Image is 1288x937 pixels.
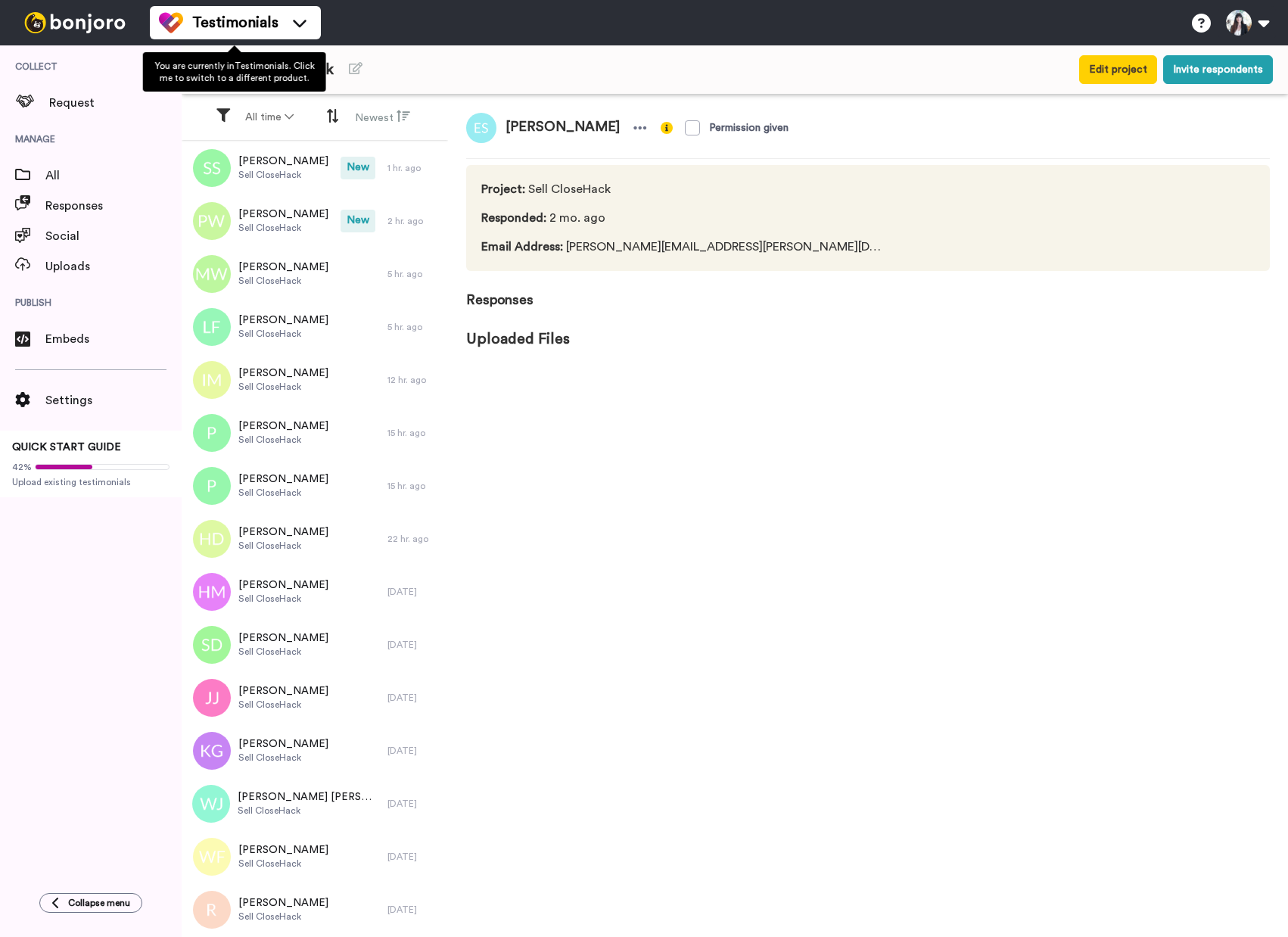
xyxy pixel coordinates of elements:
[238,858,328,870] span: Sell CloseHack
[45,167,182,185] span: All
[387,268,440,280] div: 5 hr. ago
[182,406,448,459] a: [PERSON_NAME]Sell CloseHack15 hr. ago
[193,732,231,770] img: kg.png
[182,459,448,512] a: [PERSON_NAME]Sell CloseHack15 hr. ago
[49,94,182,112] span: Request
[238,169,328,181] span: Sell CloseHack
[182,724,448,777] a: [PERSON_NAME]Sell CloseHack[DATE]
[238,381,328,393] span: Sell CloseHack
[45,227,182,245] span: Social
[481,180,884,198] span: Sell CloseHack
[238,328,328,340] span: Sell CloseHack
[45,391,182,409] span: Settings
[238,752,328,764] span: Sell CloseHack
[238,434,328,446] span: Sell CloseHack
[193,679,231,717] img: jj.png
[466,113,496,143] img: es.png
[193,520,231,558] img: hd.png
[12,461,32,473] span: 42%
[238,895,328,911] span: [PERSON_NAME]
[661,122,673,134] img: info-yellow.svg
[387,586,440,598] div: [DATE]
[387,533,440,545] div: 22 hr. ago
[387,480,440,492] div: 15 hr. ago
[238,699,328,711] span: Sell CloseHack
[387,904,440,916] div: [DATE]
[236,104,303,131] button: All time
[154,61,314,82] span: You are currently in Testimonials . Click me to switch to a different product.
[238,313,328,328] span: [PERSON_NAME]
[387,215,440,227] div: 2 hr. ago
[346,103,419,132] button: Newest
[193,891,231,929] img: r.png
[192,12,278,33] span: Testimonials
[182,353,448,406] a: [PERSON_NAME]Sell CloseHack12 hr. ago
[387,427,440,439] div: 15 hr. ago
[238,419,328,434] span: [PERSON_NAME]
[45,197,182,215] span: Responses
[238,593,328,605] span: Sell CloseHack
[387,162,440,174] div: 1 hr. ago
[182,142,448,195] a: [PERSON_NAME]Sell CloseHackNew1 hr. ago
[238,487,328,499] span: Sell CloseHack
[193,308,231,346] img: lf.png
[481,183,525,195] span: Project :
[238,789,380,805] span: [PERSON_NAME] [PERSON_NAME]
[1079,55,1157,84] button: Edit project
[12,476,170,488] span: Upload existing testimonials
[18,12,132,33] img: bj-logo-header-white.svg
[193,149,231,187] img: ss.png
[709,120,789,135] div: Permission given
[238,736,328,752] span: [PERSON_NAME]
[68,897,130,909] span: Collapse menu
[496,113,629,143] span: [PERSON_NAME]
[193,573,231,611] img: hm.png
[481,241,563,253] span: Email Address :
[238,472,328,487] span: [PERSON_NAME]
[238,842,328,858] span: [PERSON_NAME]
[193,414,231,452] img: p.png
[182,777,448,830] a: [PERSON_NAME] [PERSON_NAME]Sell CloseHack[DATE]
[193,202,231,240] img: pw.png
[238,911,328,923] span: Sell CloseHack
[238,805,380,817] span: Sell CloseHack
[12,442,121,453] span: QUICK START GUIDE
[182,883,448,936] a: [PERSON_NAME]Sell CloseHack[DATE]
[238,540,328,552] span: Sell CloseHack
[1163,55,1273,84] button: Invite respondents
[387,745,440,757] div: [DATE]
[182,195,448,247] a: [PERSON_NAME]Sell CloseHackNew2 hr. ago
[193,361,231,399] img: im.png
[481,238,884,256] span: [PERSON_NAME][EMAIL_ADDRESS][PERSON_NAME][DOMAIN_NAME]
[182,618,448,671] a: [PERSON_NAME]Sell CloseHack[DATE]
[481,212,546,224] span: Responded :
[182,300,448,353] a: [PERSON_NAME]Sell CloseHack5 hr. ago
[387,374,440,386] div: 12 hr. ago
[387,692,440,704] div: [DATE]
[466,271,1270,310] span: Responses
[238,154,328,169] span: [PERSON_NAME]
[193,626,231,664] img: sd.png
[193,255,231,293] img: mw.png
[159,11,183,35] img: tm-color.svg
[182,512,448,565] a: [PERSON_NAME]Sell CloseHack22 hr. ago
[387,798,440,810] div: [DATE]
[238,646,328,658] span: Sell CloseHack
[45,257,182,275] span: Uploads
[387,321,440,333] div: 5 hr. ago
[238,260,328,275] span: [PERSON_NAME]
[238,207,328,222] span: [PERSON_NAME]
[238,683,328,699] span: [PERSON_NAME]
[45,330,182,348] span: Embeds
[238,222,328,234] span: Sell CloseHack
[341,157,375,179] span: New
[182,830,448,883] a: [PERSON_NAME]Sell CloseHack[DATE]
[193,467,231,505] img: p.png
[193,838,231,876] img: wf.png
[39,893,142,913] button: Collapse menu
[182,247,448,300] a: [PERSON_NAME]Sell CloseHack5 hr. ago
[182,565,448,618] a: [PERSON_NAME]Sell CloseHack[DATE]
[238,275,328,287] span: Sell CloseHack
[387,639,440,651] div: [DATE]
